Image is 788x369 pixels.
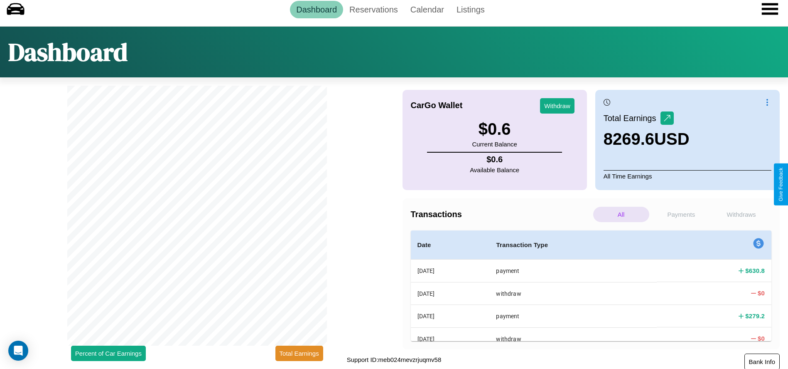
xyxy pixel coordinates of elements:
[496,240,650,250] h4: Transaction Type
[470,155,519,164] h4: $ 0.6
[745,312,765,320] h4: $ 279.2
[489,260,657,282] th: payment
[71,346,146,361] button: Percent of Car Earnings
[411,327,490,350] th: [DATE]
[604,130,690,149] h3: 8269.6 USD
[472,120,517,139] h3: $ 0.6
[653,207,709,222] p: Payments
[540,98,574,114] button: Withdraw
[411,210,591,219] h4: Transactions
[713,207,769,222] p: Withdraws
[489,327,657,350] th: withdraw
[470,164,519,176] p: Available Balance
[8,341,28,361] div: Open Intercom Messenger
[404,1,450,18] a: Calendar
[489,305,657,327] th: payment
[758,334,765,343] h4: $ 0
[593,207,649,222] p: All
[758,289,765,297] h4: $ 0
[411,305,490,327] th: [DATE]
[489,282,657,305] th: withdraw
[745,266,765,275] h4: $ 630.8
[604,170,771,182] p: All Time Earnings
[450,1,491,18] a: Listings
[411,101,463,110] h4: CarGo Wallet
[472,139,517,150] p: Current Balance
[417,240,483,250] h4: Date
[604,111,660,126] p: Total Earnings
[347,354,442,365] p: Support ID: meb024mevzrjuqmv58
[411,260,490,282] th: [DATE]
[8,35,128,69] h1: Dashboard
[275,346,323,361] button: Total Earnings
[778,168,784,201] div: Give Feedback
[290,1,343,18] a: Dashboard
[343,1,404,18] a: Reservations
[411,282,490,305] th: [DATE]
